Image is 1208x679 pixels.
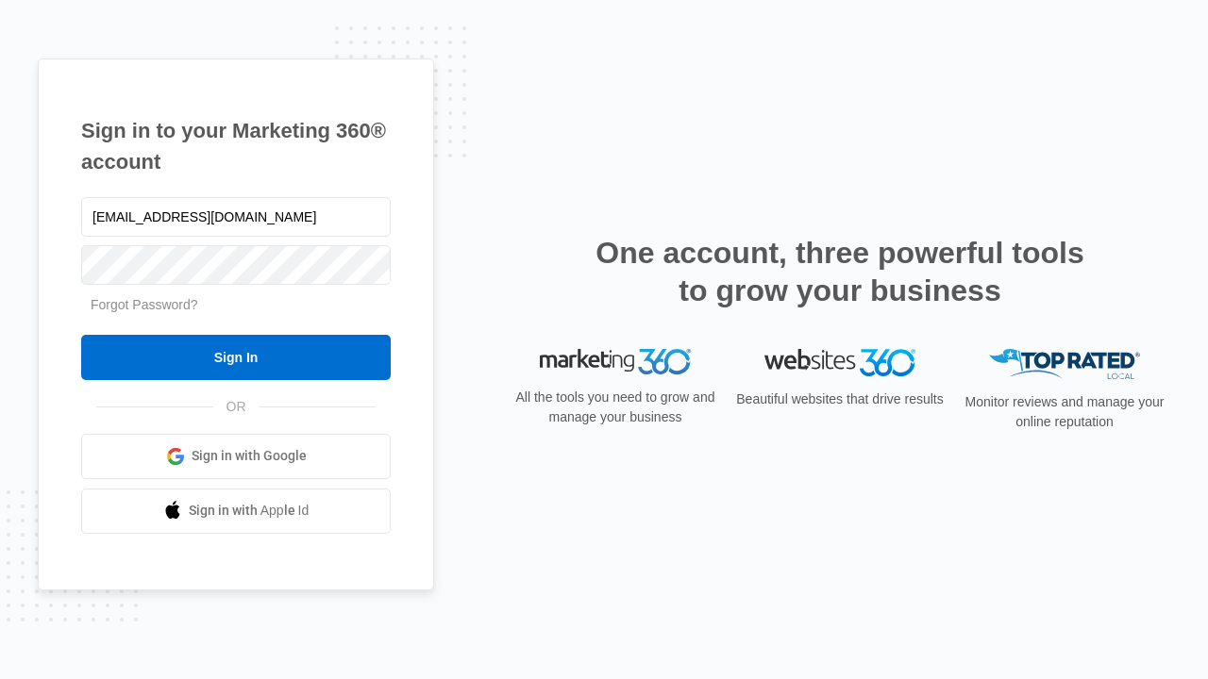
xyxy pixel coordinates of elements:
[764,349,915,376] img: Websites 360
[81,489,391,534] a: Sign in with Apple Id
[510,388,721,427] p: All the tools you need to grow and manage your business
[989,349,1140,380] img: Top Rated Local
[81,115,391,177] h1: Sign in to your Marketing 360® account
[540,349,691,375] img: Marketing 360
[81,434,391,479] a: Sign in with Google
[959,392,1170,432] p: Monitor reviews and manage your online reputation
[189,501,310,521] span: Sign in with Apple Id
[590,234,1090,309] h2: One account, three powerful tools to grow your business
[81,335,391,380] input: Sign In
[734,389,946,409] p: Beautiful websites that drive results
[213,397,260,417] span: OR
[192,446,307,466] span: Sign in with Google
[91,297,198,312] a: Forgot Password?
[81,197,391,237] input: Email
